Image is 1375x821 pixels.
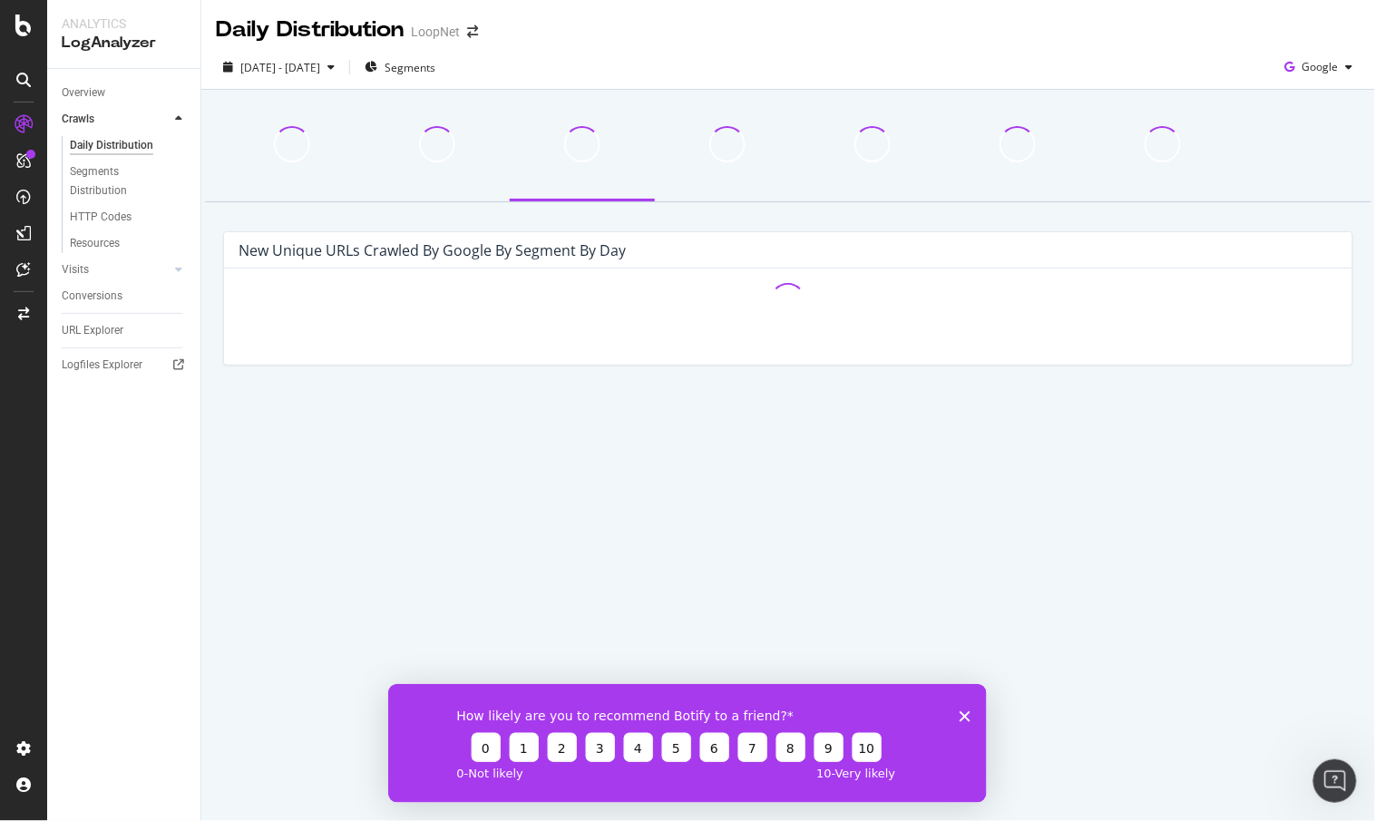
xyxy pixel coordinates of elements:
[70,136,188,155] a: Daily Distribution
[62,356,188,375] a: Logfiles Explorer
[70,234,188,253] a: Resources
[1302,59,1339,74] span: Google
[62,321,123,340] div: URL Explorer
[70,234,120,253] div: Resources
[70,208,132,227] div: HTTP Codes
[70,162,171,200] div: Segments Distribution
[62,83,105,103] div: Overview
[62,321,188,340] a: URL Explorer
[1313,759,1357,803] iframe: Intercom live chat
[62,287,188,306] a: Conversions
[216,15,404,45] div: Daily Distribution
[411,23,460,41] div: LoopNet
[62,110,94,129] div: Crawls
[62,83,188,103] a: Overview
[70,136,153,155] div: Daily Distribution
[388,684,987,803] iframe: Survey from Botify
[240,60,320,75] span: [DATE] - [DATE]
[1278,53,1360,82] button: Google
[70,208,188,227] a: HTTP Codes
[62,356,142,375] div: Logfiles Explorer
[62,287,122,306] div: Conversions
[385,60,435,75] span: Segments
[62,260,170,279] a: Visits
[216,53,342,82] button: [DATE] - [DATE]
[62,33,186,54] div: LogAnalyzer
[70,162,188,200] a: Segments Distribution
[357,53,443,82] button: Segments
[62,15,186,33] div: Analytics
[239,241,626,259] div: New Unique URLs crawled by google by Segment by Day
[62,110,170,129] a: Crawls
[467,25,478,38] div: arrow-right-arrow-left
[62,260,89,279] div: Visits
